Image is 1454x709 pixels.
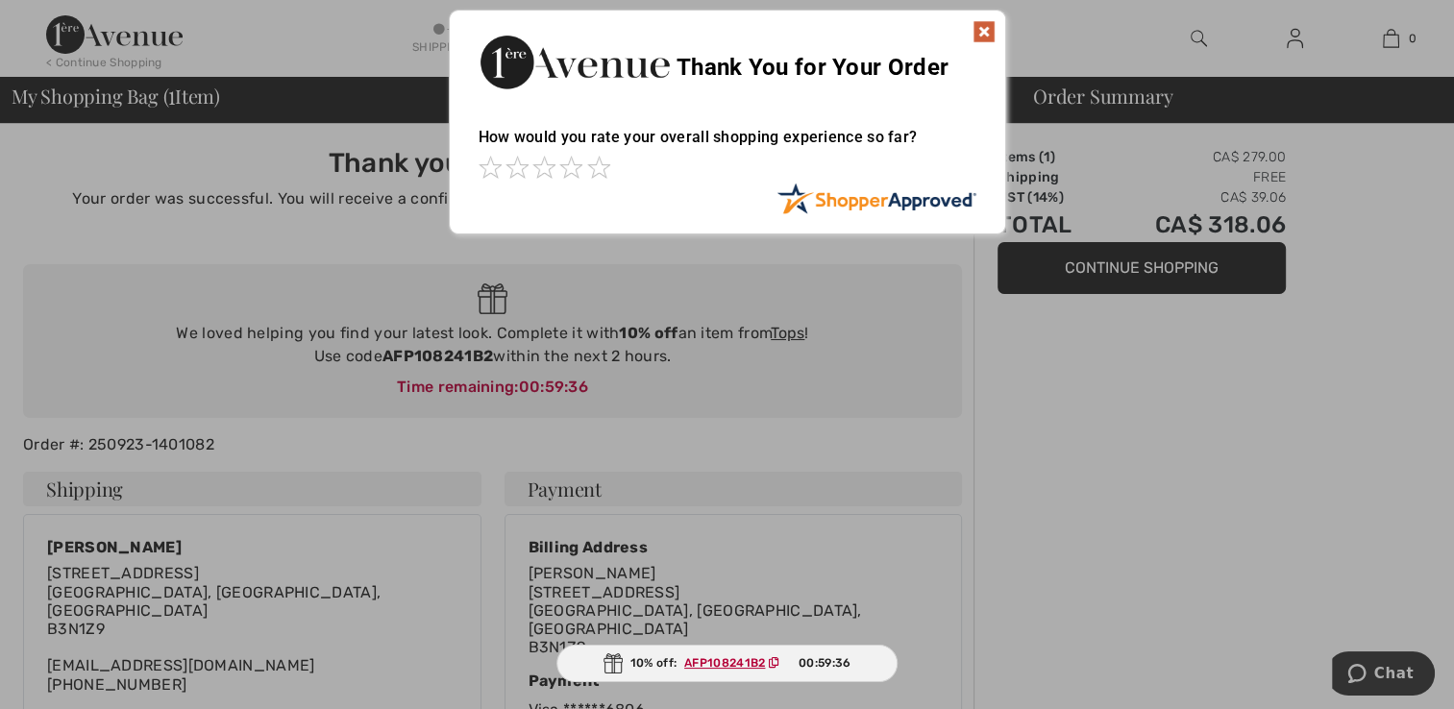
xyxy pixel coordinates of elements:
span: Thank You for Your Order [677,54,949,81]
div: 10% off: [556,645,899,682]
span: Chat [42,13,82,31]
img: Thank You for Your Order [479,30,671,94]
img: Gift.svg [604,653,623,673]
div: How would you rate your overall shopping experience so far? [479,109,976,183]
ins: AFP108241B2 [684,656,765,670]
span: 00:59:36 [799,654,850,672]
img: x [973,20,996,43]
